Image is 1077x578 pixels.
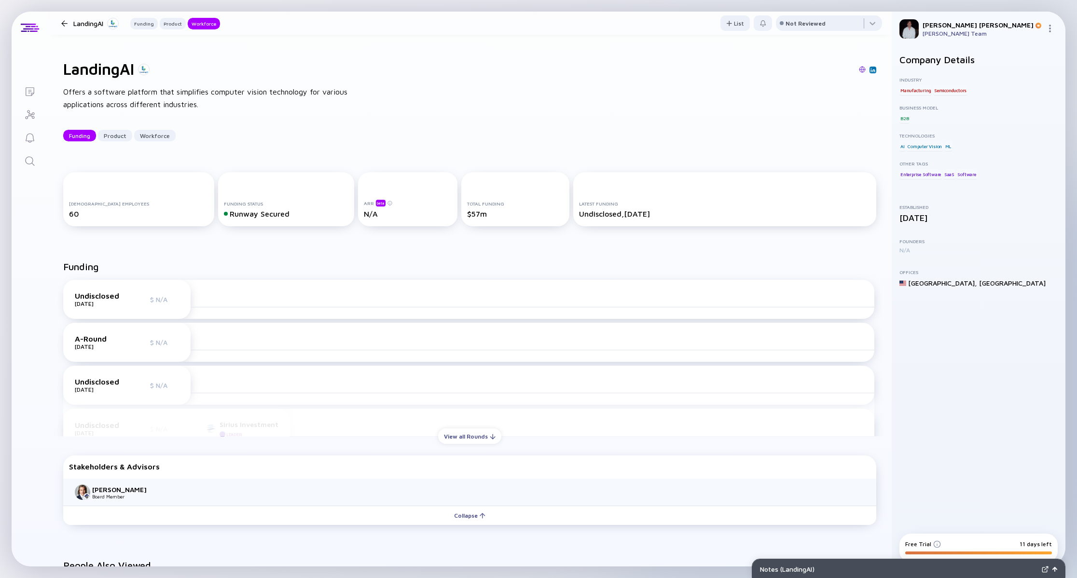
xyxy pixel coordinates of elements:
[923,21,1042,29] div: [PERSON_NAME] [PERSON_NAME]
[134,128,176,143] div: Workforce
[75,291,123,300] div: Undisclosed
[130,19,158,28] div: Funding
[75,334,123,343] div: A-Round
[224,201,349,206] div: Funding Status
[150,338,179,346] div: $ N/A
[63,261,99,272] h2: Funding
[364,209,452,218] div: N/A
[899,133,1058,138] div: Technologies
[12,79,48,102] a: Lists
[160,18,186,29] button: Product
[134,130,176,141] button: Workforce
[63,506,876,525] button: Collapse
[75,300,123,307] div: [DATE]
[908,279,977,287] div: [GEOGRAPHIC_DATA] ,
[1052,567,1057,572] img: Open Notes
[899,77,1058,83] div: Industry
[899,238,1058,244] div: Founders
[188,19,220,28] div: Workforce
[899,113,910,123] div: B2B
[899,269,1058,275] div: Offices
[579,201,870,206] div: Latest Funding
[944,141,953,151] div: ML
[69,201,208,206] div: [DEMOGRAPHIC_DATA] Employees
[188,18,220,29] button: Workforce
[69,209,208,218] div: 60
[899,161,1058,166] div: Other Tags
[92,485,156,494] div: [PERSON_NAME]
[1042,566,1049,573] img: Expand Notes
[899,204,1058,210] div: Established
[63,60,134,78] h1: LandingAI
[899,19,919,39] img: Steve Profile Picture
[899,141,906,151] div: AI
[467,209,564,218] div: $57m
[75,484,90,500] img: Scott MacDonald picture
[579,209,870,218] div: Undisclosed, [DATE]
[12,149,48,172] a: Search
[720,16,750,31] div: List
[75,386,123,393] div: [DATE]
[1046,25,1054,32] img: Menu
[98,130,132,141] button: Product
[75,343,123,350] div: [DATE]
[859,66,866,73] img: LandingAI Website
[376,200,386,206] div: beta
[979,279,1046,287] div: [GEOGRAPHIC_DATA]
[63,130,96,141] button: Funding
[130,18,158,29] button: Funding
[905,540,941,548] div: Free Trial
[63,86,372,110] div: Offers a software platform that simplifies computer vision technology for various applications ac...
[73,17,119,29] div: LandingAI
[98,128,132,143] div: Product
[92,494,156,499] div: Board Member
[786,20,826,27] div: Not Reviewed
[899,169,942,179] div: Enterprise Software
[933,85,967,95] div: Semiconductors
[899,280,906,287] img: United States Flag
[63,128,96,143] div: Funding
[448,508,491,523] div: Collapse
[150,381,179,389] div: $ N/A
[899,247,1058,254] div: N/A
[923,30,1042,37] div: [PERSON_NAME] Team
[899,54,1058,65] h2: Company Details
[1020,540,1052,548] div: 11 days left
[438,428,501,444] button: View all Rounds
[69,462,870,471] div: Stakeholders & Advisors
[899,105,1058,110] div: Business Model
[364,199,452,206] div: ARR
[63,560,876,571] h2: People Also Viewed
[75,377,123,386] div: Undisclosed
[12,102,48,125] a: Investor Map
[720,15,750,31] button: List
[956,169,977,179] div: Software
[899,213,1058,223] div: [DATE]
[943,169,955,179] div: SaaS
[160,19,186,28] div: Product
[907,141,943,151] div: Computer Vision
[899,85,932,95] div: Manufacturing
[467,201,564,206] div: Total Funding
[760,565,1038,573] div: Notes ( LandingAI )
[150,295,179,303] div: $ N/A
[224,209,349,218] div: Runway Secured
[870,68,875,72] img: LandingAI Linkedin Page
[12,125,48,149] a: Reminders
